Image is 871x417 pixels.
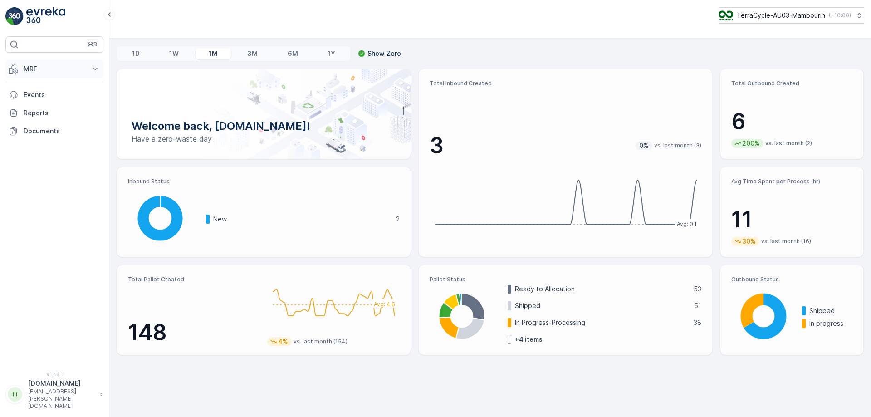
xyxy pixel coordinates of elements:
p: vs. last month (2) [765,140,812,147]
div: TT [8,387,22,402]
p: 200% [741,139,761,148]
p: 30% [741,237,757,246]
p: Ready to Allocation [515,285,688,294]
p: Outbound Status [731,276,852,283]
p: Pallet Status [430,276,701,283]
button: TT[DOMAIN_NAME][EMAIL_ADDRESS][PERSON_NAME][DOMAIN_NAME] [5,379,103,410]
p: Avg Time Spent per Process (hr) [731,178,852,185]
p: 0% [638,141,650,150]
button: MRF [5,60,103,78]
img: logo [5,7,24,25]
p: MRF [24,64,85,74]
p: Total Outbound Created [731,80,852,87]
p: Reports [24,108,100,118]
p: [EMAIL_ADDRESS][PERSON_NAME][DOMAIN_NAME] [28,388,95,410]
p: 148 [128,319,260,346]
p: 1W [169,49,179,58]
p: Have a zero-waste day [132,133,396,144]
p: 6M [288,49,298,58]
p: Shipped [515,301,688,310]
a: Documents [5,122,103,140]
p: 38 [694,318,701,327]
p: 6 [731,108,852,135]
img: logo_light-DOdMpM7g.png [26,7,65,25]
p: + 4 items [515,335,543,344]
p: Total Pallet Created [128,276,260,283]
p: 1M [209,49,218,58]
p: Events [24,90,100,99]
p: TerraCycle-AU03-Mambourin [737,11,825,20]
p: In Progress-Processing [515,318,688,327]
a: Reports [5,104,103,122]
p: 1Y [328,49,335,58]
p: 1D [132,49,140,58]
p: Show Zero [367,49,401,58]
p: 11 [731,206,852,233]
p: Total Inbound Created [430,80,701,87]
p: vs. last month (154) [294,338,347,345]
p: 51 [694,301,701,310]
p: Shipped [809,306,852,315]
p: vs. last month (3) [654,142,701,149]
p: ⌘B [88,41,97,48]
p: 3 [430,132,444,159]
button: TerraCycle-AU03-Mambourin(+10:00) [719,7,864,24]
a: Events [5,86,103,104]
p: 3M [247,49,258,58]
p: vs. last month (16) [761,238,811,245]
p: 4% [277,337,289,346]
img: image_D6FFc8H.png [719,10,733,20]
p: 53 [694,285,701,294]
span: v 1.48.1 [5,372,103,377]
p: Documents [24,127,100,136]
p: [DOMAIN_NAME] [28,379,95,388]
p: ( +10:00 ) [829,12,851,19]
p: Welcome back, [DOMAIN_NAME]! [132,119,396,133]
p: In progress [809,319,852,328]
p: Inbound Status [128,178,400,185]
p: 2 [396,215,400,224]
p: New [213,215,390,224]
